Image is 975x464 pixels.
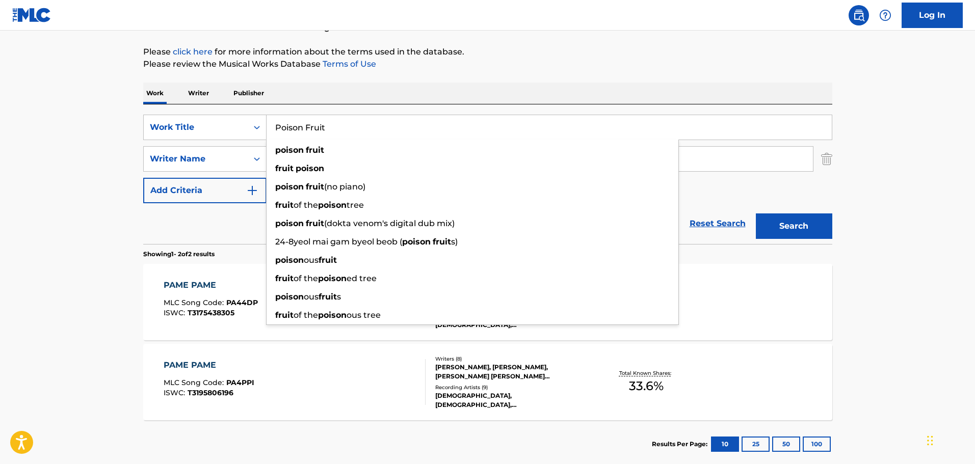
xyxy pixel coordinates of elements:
[435,363,589,381] div: [PERSON_NAME], [PERSON_NAME], [PERSON_NAME] [PERSON_NAME] [PERSON_NAME], [PERSON_NAME] [PERSON_NA...
[12,8,51,22] img: MLC Logo
[275,219,304,228] strong: poison
[143,46,832,58] p: Please for more information about the terms used in the database.
[143,178,267,203] button: Add Criteria
[306,182,324,192] strong: fruit
[619,369,674,377] p: Total Known Shares:
[435,384,589,391] div: Recording Artists ( 9 )
[324,182,365,192] span: (no piano)
[143,264,832,340] a: PAME PAMEMLC Song Code:PA44DPISWC:T3175438305Writers (12)[PERSON_NAME], [PERSON_NAME], [PERSON_NA...
[318,200,347,210] strong: poison
[294,200,318,210] span: of the
[296,163,324,173] strong: poison
[347,310,381,320] span: ous tree
[150,153,242,165] div: Writer Name
[246,184,258,197] img: 9d2ae6d4665cec9f34b9.svg
[143,344,832,420] a: PAME PAMEMLC Song Code:PA4PPIISWC:T3195806196Writers (8)[PERSON_NAME], [PERSON_NAME], [PERSON_NAM...
[275,255,304,265] strong: poison
[318,274,347,283] strong: poison
[435,355,589,363] div: Writers ( 8 )
[275,292,304,302] strong: poison
[347,274,377,283] span: ed tree
[164,298,226,307] span: MLC Song Code :
[337,292,341,302] span: s
[821,146,832,172] img: Delete Criterion
[275,200,294,210] strong: fruit
[435,391,589,410] div: [DEMOGRAPHIC_DATA], [DEMOGRAPHIC_DATA], [DEMOGRAPHIC_DATA], [DEMOGRAPHIC_DATA], [DEMOGRAPHIC_DATA]
[275,145,304,155] strong: poison
[173,47,213,57] a: click here
[185,83,212,104] p: Writer
[143,250,215,259] p: Showing 1 - 2 of 2 results
[164,308,188,317] span: ISWC :
[803,436,831,452] button: 100
[164,359,254,371] div: PAME PAME
[927,425,933,456] div: Drag
[319,292,337,302] strong: fruit
[879,9,891,21] img: help
[684,212,751,235] a: Reset Search
[451,237,458,247] span: s)
[433,237,451,247] strong: fruit
[275,237,402,247] span: 24-8yeol mai gam byeol beob (
[164,378,226,387] span: MLC Song Code :
[347,200,364,210] span: tree
[164,388,188,397] span: ISWC :
[306,219,324,228] strong: fruit
[275,182,304,192] strong: poison
[853,9,865,21] img: search
[275,163,294,173] strong: fruit
[275,274,294,283] strong: fruit
[756,213,832,239] button: Search
[275,310,294,320] strong: fruit
[772,436,800,452] button: 50
[188,308,234,317] span: T3175438305
[629,377,664,395] span: 33.6 %
[143,83,167,104] p: Work
[304,292,319,302] span: ous
[324,219,455,228] span: (dokta venom's digital dub mix)
[902,3,963,28] a: Log In
[294,310,318,320] span: of the
[306,145,324,155] strong: fruit
[230,83,267,104] p: Publisher
[143,115,832,244] form: Search Form
[321,59,376,69] a: Terms of Use
[318,310,347,320] strong: poison
[294,274,318,283] span: of the
[849,5,869,25] a: Public Search
[711,436,739,452] button: 10
[226,378,254,387] span: PA4PPI
[742,436,770,452] button: 25
[226,298,258,307] span: PA44DP
[164,279,258,291] div: PAME PAME
[402,237,431,247] strong: poison
[143,58,832,70] p: Please review the Musical Works Database
[652,440,710,449] p: Results Per Page:
[875,5,895,25] div: Help
[150,121,242,133] div: Work Title
[319,255,337,265] strong: fruit
[188,388,233,397] span: T3195806196
[304,255,319,265] span: ous
[924,415,975,464] iframe: Chat Widget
